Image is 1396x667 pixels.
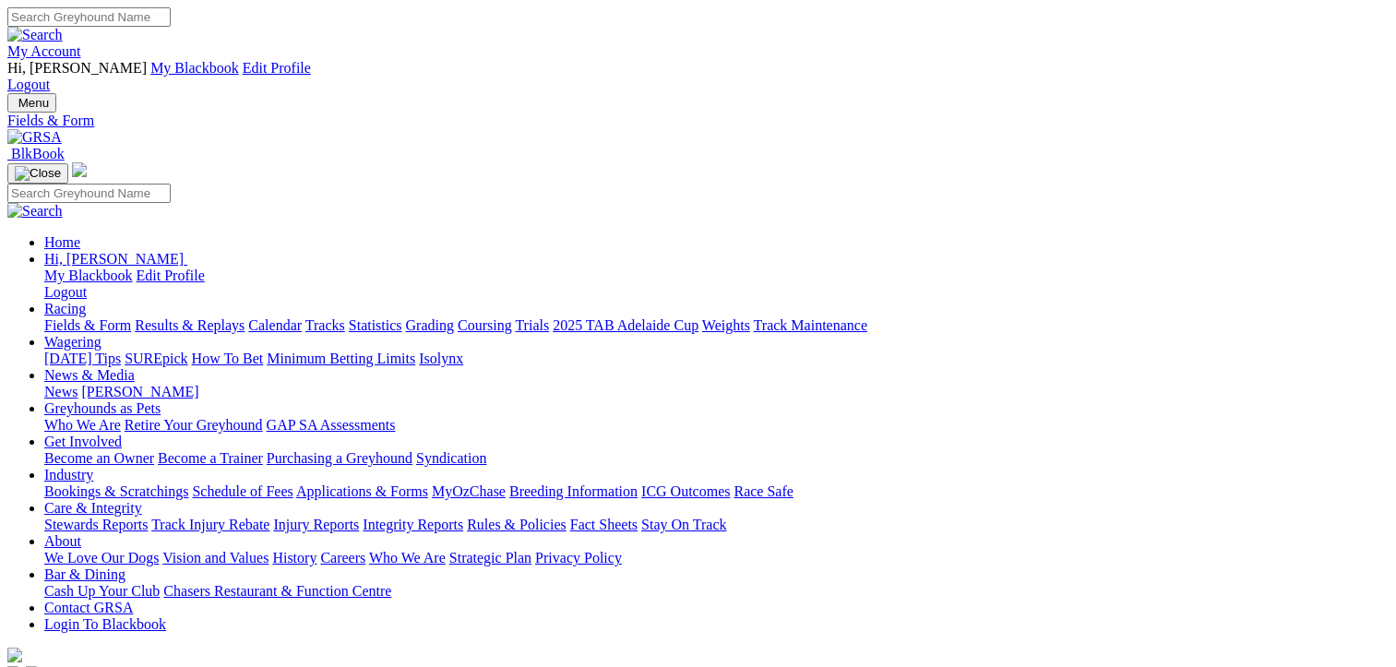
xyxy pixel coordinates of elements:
a: Stewards Reports [44,517,148,532]
a: Trials [515,317,549,333]
a: News & Media [44,367,135,383]
div: Bar & Dining [44,583,1389,600]
a: Become a Trainer [158,450,263,466]
a: Edit Profile [243,60,311,76]
a: Who We Are [369,550,446,566]
a: Racing [44,301,86,316]
a: Industry [44,467,93,482]
a: Greyhounds as Pets [44,400,161,416]
img: logo-grsa-white.png [7,648,22,662]
a: Who We Are [44,417,121,433]
a: Fields & Form [7,113,1389,129]
a: Breeding Information [509,483,638,499]
a: Become an Owner [44,450,154,466]
div: Wagering [44,351,1389,367]
a: Race Safe [734,483,793,499]
a: 2025 TAB Adelaide Cup [553,317,698,333]
a: Weights [702,317,750,333]
a: Integrity Reports [363,517,463,532]
a: Track Injury Rebate [151,517,269,532]
input: Search [7,184,171,203]
span: Hi, [PERSON_NAME] [44,251,184,267]
a: Home [44,234,80,250]
a: Careers [320,550,365,566]
a: BlkBook [7,146,65,161]
a: Rules & Policies [467,517,567,532]
a: We Love Our Dogs [44,550,159,566]
span: Hi, [PERSON_NAME] [7,60,147,76]
div: Get Involved [44,450,1389,467]
a: Login To Blackbook [44,616,166,632]
a: Track Maintenance [754,317,867,333]
a: How To Bet [192,351,264,366]
a: Results & Replays [135,317,245,333]
a: Injury Reports [273,517,359,532]
a: Cash Up Your Club [44,583,160,599]
a: About [44,533,81,549]
a: Syndication [416,450,486,466]
div: Industry [44,483,1389,500]
a: Retire Your Greyhound [125,417,263,433]
a: [PERSON_NAME] [81,384,198,399]
a: Tracks [305,317,345,333]
span: Menu [18,96,49,110]
img: Search [7,203,63,220]
a: Logout [44,284,87,300]
div: Greyhounds as Pets [44,417,1389,434]
a: Hi, [PERSON_NAME] [44,251,187,267]
div: Care & Integrity [44,517,1389,533]
a: Chasers Restaurant & Function Centre [163,583,391,599]
a: My Blackbook [44,268,133,283]
a: Minimum Betting Limits [267,351,415,366]
img: GRSA [7,129,62,146]
a: Wagering [44,334,101,350]
a: Bar & Dining [44,566,125,582]
a: Get Involved [44,434,122,449]
div: Racing [44,317,1389,334]
a: Care & Integrity [44,500,142,516]
div: My Account [7,60,1389,93]
a: SUREpick [125,351,187,366]
a: Statistics [349,317,402,333]
div: News & Media [44,384,1389,400]
a: Privacy Policy [535,550,622,566]
a: Stay On Track [641,517,726,532]
img: Close [15,166,61,181]
a: Logout [7,77,50,92]
a: Bookings & Scratchings [44,483,188,499]
a: Coursing [458,317,512,333]
button: Toggle navigation [7,163,68,184]
a: Purchasing a Greyhound [267,450,412,466]
span: BlkBook [11,146,65,161]
a: Strategic Plan [449,550,531,566]
button: Toggle navigation [7,93,56,113]
a: Grading [406,317,454,333]
a: My Account [7,43,81,59]
a: Applications & Forms [296,483,428,499]
a: My Blackbook [150,60,239,76]
a: Fields & Form [44,317,131,333]
a: ICG Outcomes [641,483,730,499]
a: Fact Sheets [570,517,638,532]
a: Edit Profile [137,268,205,283]
a: Schedule of Fees [192,483,292,499]
input: Search [7,7,171,27]
a: News [44,384,78,399]
a: [DATE] Tips [44,351,121,366]
a: MyOzChase [432,483,506,499]
div: Hi, [PERSON_NAME] [44,268,1389,301]
a: Vision and Values [162,550,268,566]
a: Contact GRSA [44,600,133,615]
a: GAP SA Assessments [267,417,396,433]
img: logo-grsa-white.png [72,162,87,177]
a: Calendar [248,317,302,333]
img: Search [7,27,63,43]
a: History [272,550,316,566]
div: About [44,550,1389,566]
a: Isolynx [419,351,463,366]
